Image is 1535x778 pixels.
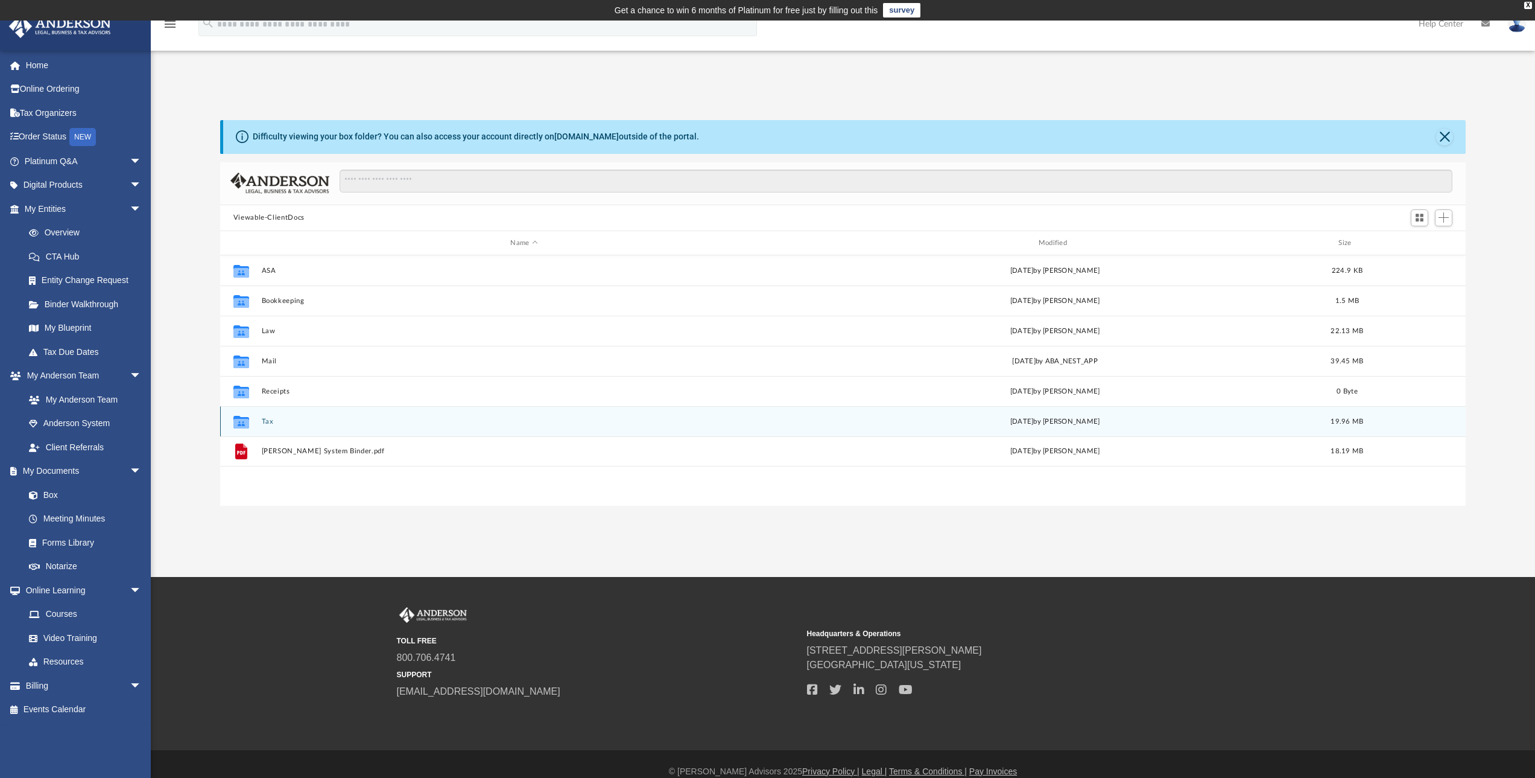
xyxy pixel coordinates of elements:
[340,170,1452,193] input: Search files and folders
[17,435,154,459] a: Client Referrals
[792,296,1317,307] div: [DATE] by [PERSON_NAME]
[8,125,160,150] a: Order StatusNEW
[8,197,160,221] a: My Entitiesarrow_drop_down
[1331,448,1363,455] span: 18.19 MB
[969,767,1017,776] a: Pay Invoices
[615,3,878,18] div: Get a chance to win 6 months of Platinum for free just by filling out this
[17,531,148,555] a: Forms Library
[397,686,560,697] a: [EMAIL_ADDRESS][DOMAIN_NAME]
[17,650,154,674] a: Resources
[397,636,799,646] small: TOLL FREE
[792,326,1317,337] div: [DATE] by [PERSON_NAME]
[5,14,115,38] img: Anderson Advisors Platinum Portal
[17,221,160,245] a: Overview
[17,507,154,531] a: Meeting Minutes
[17,387,148,412] a: My Anderson Team
[1323,238,1371,249] div: Size
[17,626,148,650] a: Video Training
[130,578,154,603] span: arrow_drop_down
[792,386,1317,397] div: [DATE] by [PERSON_NAME]
[792,447,1317,458] div: [DATE] by [PERSON_NAME]
[253,130,699,143] div: Difficulty viewing your box folder? You can also access your account directly on outside of the p...
[883,3,920,18] a: survey
[261,357,786,365] button: Mail
[201,16,215,30] i: search
[130,149,154,174] span: arrow_drop_down
[130,173,154,198] span: arrow_drop_down
[792,356,1317,367] div: [DATE] by ABA_NEST_APP
[889,767,967,776] a: Terms & Conditions |
[261,238,786,249] div: Name
[226,238,256,249] div: id
[1337,388,1358,395] span: 0 Byte
[1435,209,1453,226] button: Add
[8,53,160,77] a: Home
[807,645,982,655] a: [STREET_ADDRESS][PERSON_NAME]
[8,459,154,483] a: My Documentsarrow_drop_down
[1335,298,1359,304] span: 1.5 MB
[8,77,160,101] a: Online Ordering
[130,197,154,222] span: arrow_drop_down
[1332,267,1363,274] span: 224.9 KB
[554,132,619,141] a: [DOMAIN_NAME]
[397,607,469,623] img: Anderson Advisors Platinum Portal
[17,483,148,507] a: Box
[261,327,786,335] button: Law
[130,364,154,389] span: arrow_drop_down
[130,674,154,698] span: arrow_drop_down
[802,767,859,776] a: Privacy Policy |
[261,387,786,395] button: Receipts
[17,316,154,340] a: My Blueprint
[1436,129,1453,145] button: Close
[1331,328,1363,334] span: 22.13 MB
[163,23,177,31] a: menu
[807,628,1209,639] small: Headquarters & Operations
[792,416,1317,427] div: [DATE] by [PERSON_NAME]
[261,267,786,275] button: ASA
[397,669,799,680] small: SUPPORT
[17,269,160,293] a: Entity Change Request
[397,652,456,663] a: 800.706.4741
[1508,15,1526,33] img: User Pic
[17,555,154,579] a: Notarize
[8,173,160,197] a: Digital Productsarrow_drop_down
[8,698,160,722] a: Events Calendar
[862,767,887,776] a: Legal |
[163,17,177,31] i: menu
[8,674,160,698] a: Billingarrow_drop_down
[233,212,305,223] button: Viewable-ClientDocs
[220,255,1466,505] div: grid
[17,292,160,316] a: Binder Walkthrough
[17,244,160,269] a: CTA Hub
[261,418,786,426] button: Tax
[8,578,154,602] a: Online Learningarrow_drop_down
[130,459,154,484] span: arrow_drop_down
[17,340,160,364] a: Tax Due Dates
[17,602,154,627] a: Courses
[261,448,786,456] button: [PERSON_NAME] System Binder.pdf
[1376,238,1461,249] div: id
[1411,209,1429,226] button: Switch to Grid View
[8,149,160,173] a: Platinum Q&Aarrow_drop_down
[807,660,961,670] a: [GEOGRAPHIC_DATA][US_STATE]
[8,364,154,388] a: My Anderson Teamarrow_drop_down
[17,412,154,436] a: Anderson System
[1331,418,1363,425] span: 19.96 MB
[1524,2,1532,9] div: close
[8,101,160,125] a: Tax Organizers
[1331,358,1363,365] span: 39.45 MB
[261,297,786,305] button: Bookkeeping
[792,266,1317,276] div: [DATE] by [PERSON_NAME]
[69,128,96,146] div: NEW
[792,238,1318,249] div: Modified
[151,765,1535,778] div: © [PERSON_NAME] Advisors 2025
